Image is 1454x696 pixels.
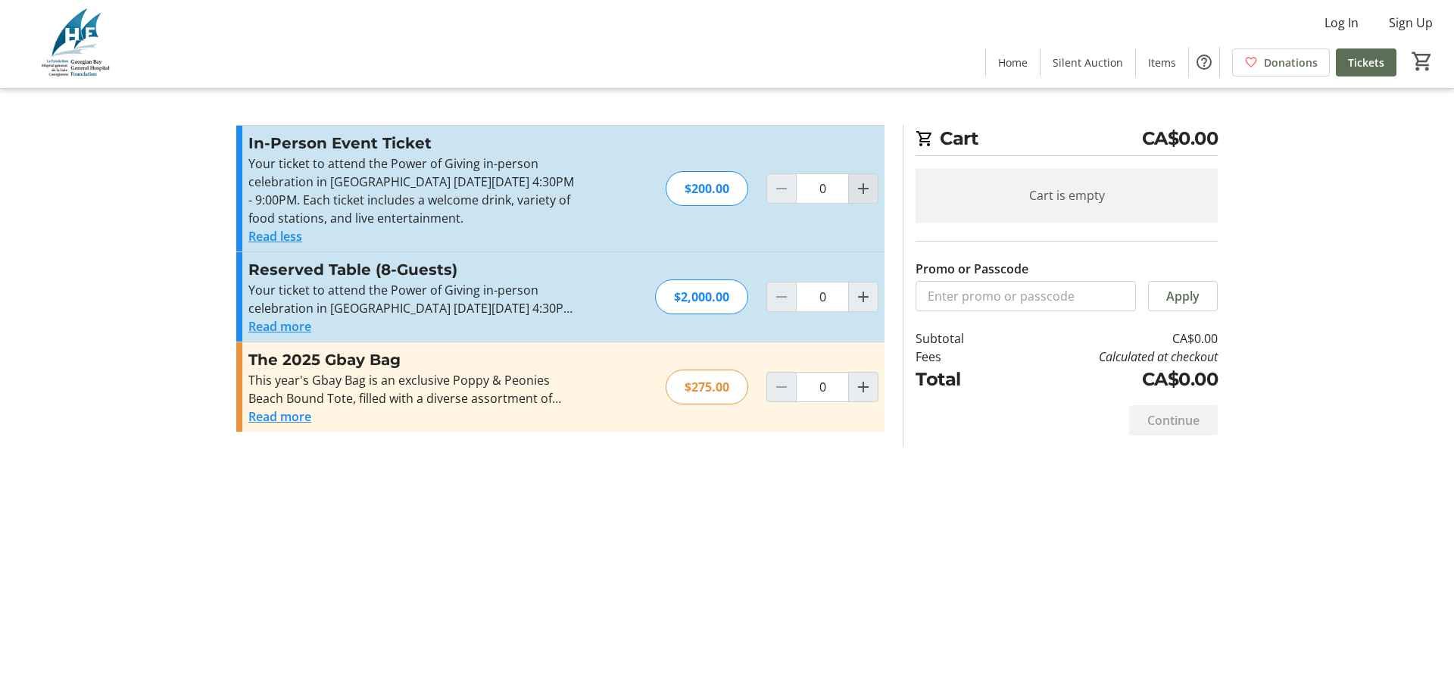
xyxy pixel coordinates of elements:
input: Enter promo or passcode [916,281,1136,311]
button: Sign Up [1377,11,1445,35]
p: Your ticket to attend the Power of Giving in-person celebration in [GEOGRAPHIC_DATA] [DATE][DATE]... [248,154,579,227]
h2: Cart [916,125,1218,156]
td: CA$0.00 [1003,366,1218,393]
button: Log In [1312,11,1371,35]
button: Help [1189,47,1219,77]
button: Apply [1148,281,1218,311]
span: Log In [1325,14,1359,32]
div: $2,000.00 [655,279,748,314]
h3: The 2025 Gbay Bag [248,348,579,371]
td: Total [916,366,1003,393]
input: The 2025 Gbay Bag Quantity [796,372,849,402]
div: $200.00 [666,171,748,206]
div: Cart is empty [916,168,1218,223]
div: $275.00 [666,370,748,404]
a: Tickets [1336,48,1396,76]
td: Fees [916,348,1003,366]
span: Tickets [1348,55,1384,70]
a: Donations [1232,48,1330,76]
p: Your ticket to attend the Power of Giving in-person celebration in [GEOGRAPHIC_DATA] [DATE][DATE]... [248,281,579,317]
td: Calculated at checkout [1003,348,1218,366]
span: Donations [1264,55,1318,70]
span: Home [998,55,1028,70]
td: CA$0.00 [1003,329,1218,348]
button: Increment by one [849,282,878,311]
a: Items [1136,48,1188,76]
img: Georgian Bay General Hospital Foundation's Logo [9,6,144,82]
span: Apply [1166,287,1200,305]
input: In-Person Event Ticket Quantity [796,173,849,204]
span: Sign Up [1389,14,1433,32]
h3: Reserved Table (8-Guests) [248,258,579,281]
span: Silent Auction [1053,55,1123,70]
a: Silent Auction [1041,48,1135,76]
h3: In-Person Event Ticket [248,132,579,154]
button: Increment by one [849,174,878,203]
td: Subtotal [916,329,1003,348]
button: Read more [248,407,311,426]
button: Read less [248,227,302,245]
span: CA$0.00 [1142,125,1218,152]
a: Home [986,48,1040,76]
button: Increment by one [849,373,878,401]
span: Items [1148,55,1176,70]
button: Read more [248,317,311,336]
label: Promo or Passcode [916,260,1028,278]
button: Cart [1409,48,1436,75]
div: This year's Gbay Bag is an exclusive Poppy & Peonies Beach Bound Tote, filled with a diverse asso... [248,371,579,407]
input: Reserved Table (8-Guests) Quantity [796,282,849,312]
